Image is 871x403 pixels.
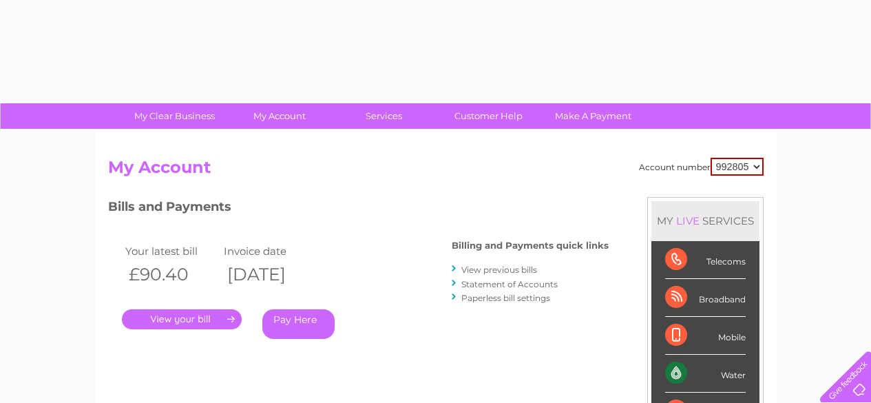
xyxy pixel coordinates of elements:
div: LIVE [673,214,702,227]
a: Statement of Accounts [461,279,558,289]
a: Make A Payment [536,103,650,129]
a: Customer Help [432,103,545,129]
a: . [122,309,242,329]
th: £90.40 [122,260,221,289]
div: Mobile [665,317,746,355]
th: [DATE] [220,260,319,289]
h4: Billing and Payments quick links [452,240,609,251]
h3: Bills and Payments [108,197,609,221]
td: Invoice date [220,242,319,260]
td: Your latest bill [122,242,221,260]
a: My Account [222,103,336,129]
div: Account number [639,158,764,176]
a: View previous bills [461,265,537,275]
a: Services [327,103,441,129]
a: Paperless bill settings [461,293,550,303]
a: My Clear Business [118,103,231,129]
div: MY SERVICES [651,201,759,240]
div: Telecoms [665,241,746,279]
div: Broadband [665,279,746,317]
h2: My Account [108,158,764,184]
div: Water [665,355,746,393]
a: Pay Here [262,309,335,339]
